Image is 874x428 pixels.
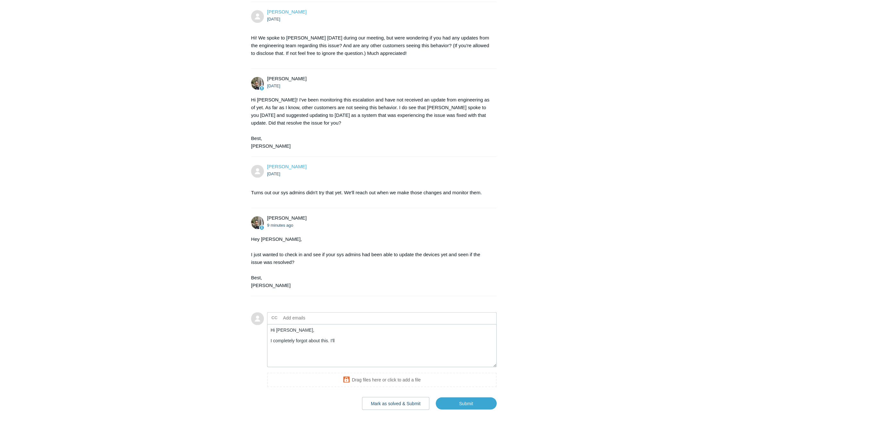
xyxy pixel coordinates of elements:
time: 09/23/2025, 13:37 [267,223,293,228]
button: Mark as solved & Submit [362,397,430,410]
div: Hi [PERSON_NAME]! I've been monitoring this escalation and have not received an update from engin... [251,96,490,150]
time: 09/03/2025, 10:12 [267,171,280,176]
div: Hey [PERSON_NAME], I just wanted to check in and see if your sys admins had been able to update t... [251,235,490,289]
span: Maya Douglas [267,164,307,169]
a: [PERSON_NAME] [267,164,307,169]
span: Maya Douglas [267,9,307,14]
p: Turns out our sys admins didn't try that yet. We'll reach out when we make those changes and moni... [251,189,490,197]
span: Michael Tjader [267,215,307,221]
input: Add emails [281,313,349,323]
label: CC [272,313,278,323]
span: Michael Tjader [267,76,307,81]
time: 09/03/2025, 09:52 [267,17,280,22]
input: Submit [436,397,497,409]
a: [PERSON_NAME] [267,9,307,14]
p: Hi! We spoke to [PERSON_NAME] [DATE] during our meeting, but were wondering if you had any update... [251,34,490,57]
textarea: Add your reply [267,324,497,367]
time: 09/03/2025, 10:01 [267,83,280,88]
